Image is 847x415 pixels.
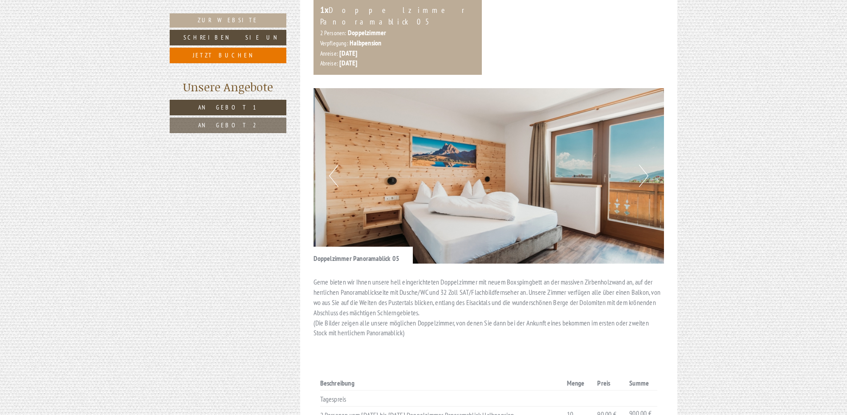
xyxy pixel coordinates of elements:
a: Jetzt buchen [170,48,286,63]
th: Preis [594,376,626,390]
b: 1x [320,4,329,16]
b: [DATE] [339,49,357,57]
div: Unsere Angebote [170,79,286,95]
div: Doppelzimmer Panoramablick 05 [314,247,413,264]
small: Anreise: [320,49,338,57]
th: Summe [626,376,657,390]
b: [DATE] [339,58,357,67]
div: Doppelzimmer Panoramablick 05 [320,4,476,28]
th: Beschreibung [320,376,563,390]
a: Zur Website [170,13,286,28]
button: Next [639,165,648,187]
p: Gerne bieten wir Ihnen unsere hell eingerichteten Doppelzimmer mit neuem Boxspirngbett an der mas... [314,277,664,338]
small: Abreise: [320,59,338,67]
th: Menge [563,376,594,390]
span: Angebot 2 [198,121,258,129]
button: Previous [329,165,338,187]
small: Verpflegung: [320,39,348,47]
span: Angebot 1 [198,103,258,111]
a: Schreiben Sie uns [170,30,286,45]
img: image [314,88,664,264]
b: Halbpension [350,38,381,47]
td: Tagespreis [320,391,563,407]
small: 2 Personen: [320,29,346,37]
b: Doppelzimmer [348,28,386,37]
